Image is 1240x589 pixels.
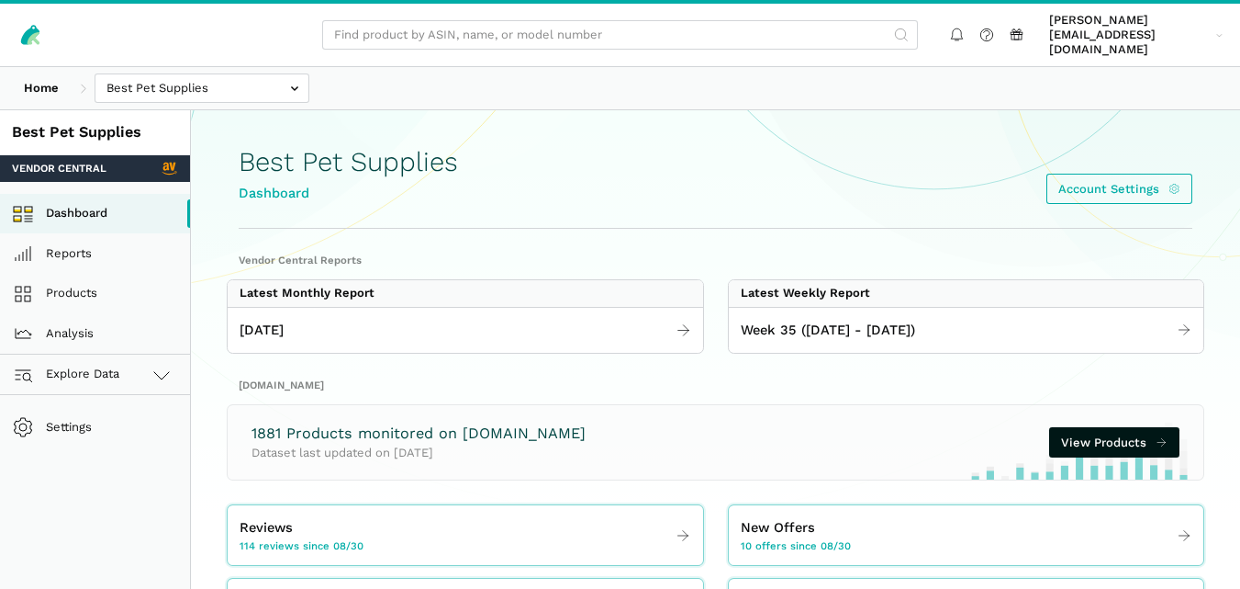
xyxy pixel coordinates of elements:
[239,147,458,177] h1: Best Pet Supplies
[239,253,1192,267] h2: Vendor Central Reports
[239,183,458,204] div: Dashboard
[240,538,363,553] span: 114 reviews since 08/30
[95,74,309,104] input: Best Pet Supplies
[240,286,374,300] div: Latest Monthly Report
[322,20,918,51] input: Find product by ASIN, name, or model number
[741,320,915,341] span: Week 35 ([DATE] - [DATE])
[741,517,815,538] span: New Offers
[741,286,870,300] div: Latest Weekly Report
[18,364,120,386] span: Explore Data
[12,122,178,143] div: Best Pet Supplies
[1049,13,1210,58] span: [PERSON_NAME][EMAIL_ADDRESS][DOMAIN_NAME]
[1046,174,1192,204] a: Account Settings
[12,161,106,176] span: Vendor Central
[239,378,1192,392] h2: [DOMAIN_NAME]
[251,444,586,462] p: Dataset last updated on [DATE]
[1061,434,1146,452] span: View Products
[240,517,293,538] span: Reviews
[741,538,851,553] span: 10 offers since 08/30
[240,320,284,341] span: [DATE]
[729,512,1204,560] a: New Offers 10 offers since 08/30
[1044,10,1229,61] a: [PERSON_NAME][EMAIL_ADDRESS][DOMAIN_NAME]
[228,314,703,347] a: [DATE]
[228,512,703,560] a: Reviews 114 reviews since 08/30
[12,74,71,104] a: Home
[1049,427,1179,458] a: View Products
[251,424,586,445] h3: 1881 Products monitored on [DOMAIN_NAME]
[729,314,1204,347] a: Week 35 ([DATE] - [DATE])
